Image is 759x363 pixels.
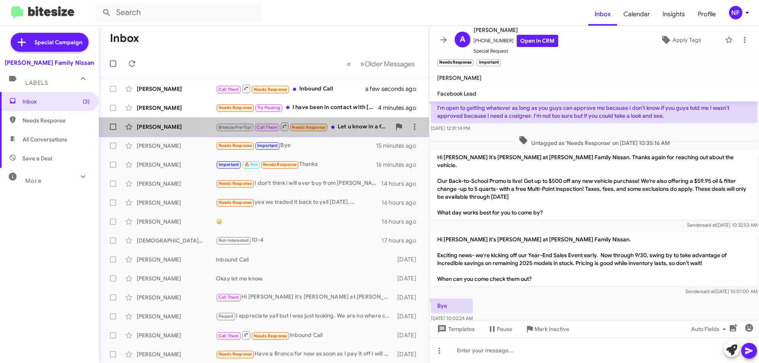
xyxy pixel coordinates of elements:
span: Call Them [257,125,277,130]
p: Hi [PERSON_NAME] it's [PERSON_NAME] at [PERSON_NAME] Family Nissan. Exciting news- we're kicking ... [431,232,757,286]
span: Try Pausing [257,105,280,110]
span: said at [702,222,716,228]
span: « [347,59,351,69]
button: Mark Inactive [519,322,576,336]
button: Previous [342,56,356,72]
p: Bye [431,299,473,313]
div: [DATE] [393,350,423,358]
div: [PERSON_NAME] [137,180,216,188]
span: Call Them [219,87,239,92]
div: [DATE] [393,256,423,263]
div: 😄 [216,218,381,226]
a: Calendar [617,3,656,26]
span: Needs Response [219,200,252,205]
span: Untagged as 'Needs Response' on [DATE] 10:35:16 AM [515,135,673,147]
span: Needs Response [254,87,287,92]
span: Not-Interested [219,238,249,243]
div: [DATE] [393,312,423,320]
button: Apply Tags [640,33,721,47]
div: a few seconds ago [375,85,423,93]
div: [PERSON_NAME] [137,256,216,263]
div: [PERSON_NAME] [137,312,216,320]
div: Okay let me know. [216,275,393,282]
span: More [25,177,42,184]
div: 17 hours ago [381,237,423,245]
span: said at [701,288,715,294]
span: [PERSON_NAME] [474,25,558,35]
button: Auto Fields [685,322,735,336]
div: [PERSON_NAME] [137,104,216,112]
div: [DATE] [393,275,423,282]
span: Pause [497,322,512,336]
span: Needs Response [219,143,252,148]
div: I appreciate yall but I was just looking. We are no where close to get a car right now. [216,312,393,321]
span: [DATE] 10:02:24 AM [431,315,473,321]
div: [PERSON_NAME] Family Nissan [5,59,94,67]
span: Needs Response [23,117,90,124]
div: Inbound Call [216,330,393,340]
span: Call Them [219,295,239,300]
button: NF [722,6,750,19]
span: 🔥 Hot [244,162,258,167]
span: Special Campaign [34,38,82,46]
span: Facebook Lead [437,90,476,97]
a: Open in CRM [517,35,558,47]
span: Sender [DATE] 10:32:53 AM [687,222,757,228]
span: Inbox [23,98,90,105]
span: Mark Inactive [534,322,569,336]
span: [DATE] 12:31:14 PM [431,125,470,131]
p: Hi [PERSON_NAME] it's [PERSON_NAME] at [PERSON_NAME] Family Nissan. Thanks again for reaching out... [431,150,757,220]
span: Paused [219,314,233,319]
div: [PERSON_NAME] [137,218,216,226]
span: Sender [DATE] 10:01:00 AM [685,288,757,294]
input: Search [96,3,262,22]
div: [PERSON_NAME] [137,85,216,93]
span: Needs Response [219,352,252,357]
div: [DATE] [393,331,423,339]
div: Bye [216,141,376,150]
div: [PERSON_NAME] [137,350,216,358]
div: [PERSON_NAME] [137,293,216,301]
a: Special Campaign [11,33,89,52]
div: [PERSON_NAME] [137,199,216,207]
span: Needs Response [219,181,252,186]
div: yea we traded it back to yall [DATE].... [216,198,381,207]
span: [PERSON_NAME] [437,74,481,81]
a: Profile [691,3,722,26]
div: I have been in contact with [PERSON_NAME] and she has been more than helpful!! I am out of town u... [216,103,378,112]
span: A [460,33,465,46]
div: 15 minutes ago [376,142,423,150]
span: Important [257,143,278,148]
span: Templates [436,322,475,336]
nav: Page navigation example [342,56,419,72]
a: Insights [656,3,691,26]
span: Important [219,162,239,167]
span: Labels [25,79,48,87]
div: 16 hours ago [381,218,423,226]
p: I'm open to getting whatever as long as you guys can approve me because I don't know if you guys ... [431,101,757,123]
div: Inbound Call [216,256,393,263]
div: [PERSON_NAME] [137,275,216,282]
div: [DATE] [393,293,423,301]
h1: Inbox [110,32,139,45]
span: Special Request [474,47,558,55]
span: (3) [83,98,90,105]
span: Save a Deal [23,154,52,162]
div: 4 minutes ago [378,104,423,112]
div: [PERSON_NAME] [137,331,216,339]
div: [PERSON_NAME] [137,161,216,169]
span: Apply Tags [672,33,701,47]
div: Thanks [216,160,376,169]
button: Next [355,56,419,72]
button: Templates [429,322,481,336]
span: Bitesize Pro-Tip! [219,125,251,130]
div: NF [729,6,742,19]
button: Pause [481,322,519,336]
span: [PHONE_NUMBER] [474,35,558,47]
span: Needs Response [263,162,296,167]
div: Have a Bronco for now as soon as I pay it off I will be looking for my perfect Murano [216,350,393,359]
a: Inbox [588,3,617,26]
span: Auto Fields [691,322,729,336]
